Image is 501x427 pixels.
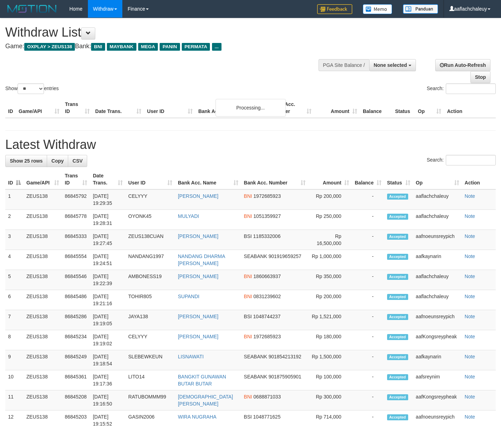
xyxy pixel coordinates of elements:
[446,155,496,165] input: Search:
[384,169,413,189] th: Status: activate to sort column ascending
[90,310,126,330] td: [DATE] 19:19:05
[413,390,462,410] td: aafKongsreypheak
[465,274,475,279] a: Note
[369,59,416,71] button: None selected
[62,210,90,230] td: 86845778
[212,43,221,51] span: ...
[62,330,90,350] td: 86845234
[253,213,281,219] span: Copy 1051359927 to clipboard
[253,193,281,199] span: Copy 1972685923 to clipboard
[387,354,408,360] span: Accepted
[62,98,92,118] th: Trans ID
[68,155,87,167] a: CSV
[244,274,252,279] span: BNI
[178,193,218,199] a: [PERSON_NAME]
[352,350,384,370] td: -
[178,374,226,387] a: BANGKIT GUNAWAN BUTAR BUTAR
[144,98,195,118] th: User ID
[413,290,462,310] td: aaflachchaleuy
[352,250,384,270] td: -
[352,169,384,189] th: Balance: activate to sort column ascending
[253,394,281,400] span: Copy 0688871033 to clipboard
[387,294,408,300] span: Accepted
[24,350,62,370] td: ZEUS138
[269,354,301,359] span: Copy 901854213192 to clipboard
[413,189,462,210] td: aaflachchaleuy
[126,290,175,310] td: TOHIR805
[62,310,90,330] td: 86845286
[387,214,408,220] span: Accepted
[216,99,286,117] div: Processing...
[413,169,462,189] th: Op: activate to sort column ascending
[253,314,281,319] span: Copy 1048744237 to clipboard
[269,253,301,259] span: Copy 901919659257 to clipboard
[413,370,462,390] td: aafsreynim
[465,354,475,359] a: Note
[90,230,126,250] td: [DATE] 19:27:45
[5,350,24,370] td: 9
[308,189,352,210] td: Rp 200,000
[308,390,352,410] td: Rp 300,000
[24,390,62,410] td: ZEUS138
[244,334,252,339] span: BNI
[465,253,475,259] a: Note
[465,314,475,319] a: Note
[178,294,199,299] a: SUPANDI
[5,189,24,210] td: 1
[308,310,352,330] td: Rp 1,521,000
[465,374,475,379] a: Note
[413,270,462,290] td: aaflachchaleuy
[138,43,158,51] span: MEGA
[308,169,352,189] th: Amount: activate to sort column ascending
[244,294,252,299] span: BNI
[126,189,175,210] td: CELYYY
[5,4,59,14] img: MOTION_logo.png
[90,210,126,230] td: [DATE] 19:28:31
[446,83,496,94] input: Search:
[126,270,175,290] td: AMBONESS19
[319,59,369,71] div: PGA Site Balance /
[241,169,309,189] th: Bank Acc. Number: activate to sort column ascending
[90,390,126,410] td: [DATE] 19:16:50
[90,370,126,390] td: [DATE] 19:17:36
[427,83,496,94] label: Search:
[415,98,444,118] th: Op
[269,374,301,379] span: Copy 901875905901 to clipboard
[5,390,24,410] td: 11
[387,254,408,260] span: Accepted
[5,270,24,290] td: 5
[374,62,407,68] span: None selected
[308,350,352,370] td: Rp 1,500,000
[244,354,267,359] span: SEABANK
[253,294,281,299] span: Copy 0831239602 to clipboard
[5,230,24,250] td: 3
[178,213,199,219] a: MULYADI
[387,394,408,400] span: Accepted
[90,350,126,370] td: [DATE] 19:18:54
[126,350,175,370] td: SLEBEWKEUN
[90,270,126,290] td: [DATE] 19:22:39
[462,169,496,189] th: Action
[413,250,462,270] td: aafkaynarin
[178,233,218,239] a: [PERSON_NAME]
[387,234,408,240] span: Accepted
[62,350,90,370] td: 86845249
[126,210,175,230] td: OYONK45
[244,253,267,259] span: SEABANK
[253,334,281,339] span: Copy 1972685923 to clipboard
[352,370,384,390] td: -
[24,210,62,230] td: ZEUS138
[308,330,352,350] td: Rp 180,000
[178,354,204,359] a: LISNAWATI
[126,169,175,189] th: User ID: activate to sort column ascending
[126,230,175,250] td: ZEUS138CUAN
[470,71,490,83] a: Stop
[175,169,241,189] th: Bank Acc. Name: activate to sort column ascending
[465,394,475,400] a: Note
[465,414,475,420] a: Note
[403,4,438,14] img: panduan.png
[314,98,360,118] th: Amount
[51,158,64,164] span: Copy
[24,250,62,270] td: ZEUS138
[18,83,44,94] select: Showentries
